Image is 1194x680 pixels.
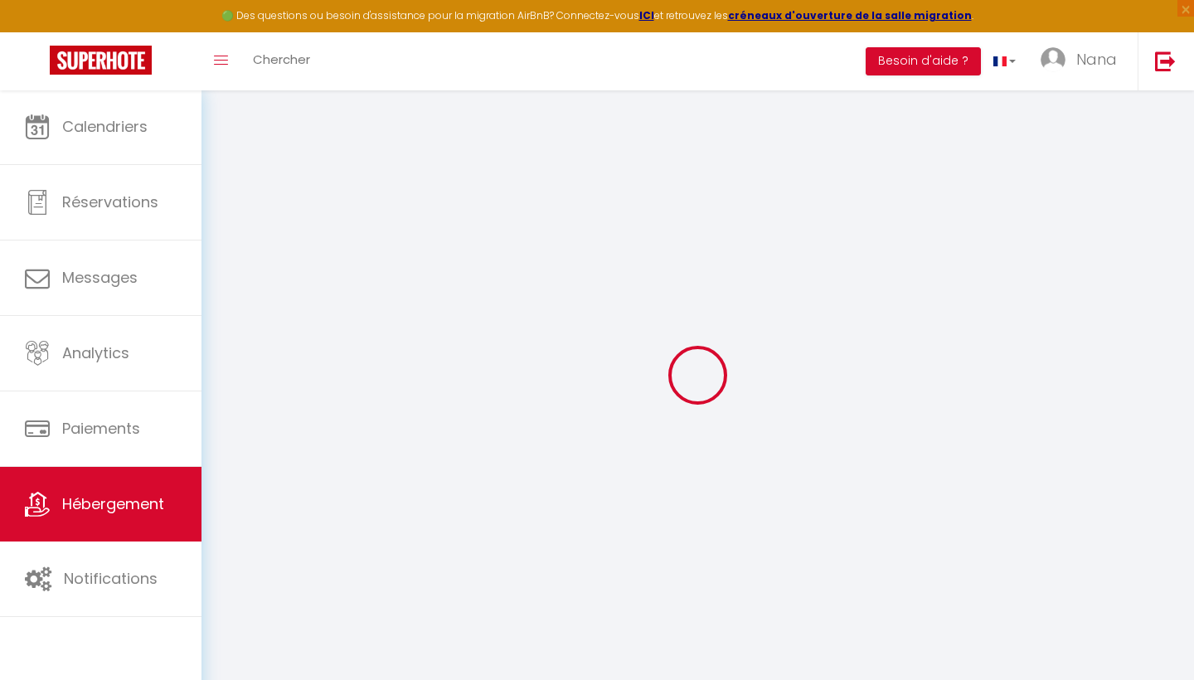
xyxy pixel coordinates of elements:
[1041,47,1065,72] img: ...
[728,8,972,22] a: créneaux d'ouverture de la salle migration
[1155,51,1176,71] img: logout
[62,192,158,212] span: Réservations
[62,342,129,363] span: Analytics
[866,47,981,75] button: Besoin d'aide ?
[13,7,63,56] button: Ouvrir le widget de chat LiveChat
[253,51,310,68] span: Chercher
[639,8,654,22] a: ICI
[240,32,323,90] a: Chercher
[50,46,152,75] img: Super Booking
[62,116,148,137] span: Calendriers
[62,493,164,514] span: Hébergement
[1028,32,1138,90] a: ... Nana
[62,418,140,439] span: Paiements
[62,267,138,288] span: Messages
[1076,49,1117,70] span: Nana
[64,568,158,589] span: Notifications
